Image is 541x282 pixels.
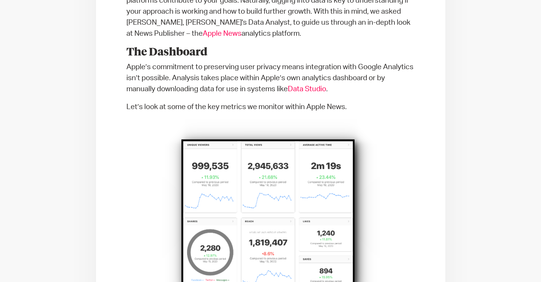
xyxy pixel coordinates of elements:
p: Let’s look at some of the key metrics we monitor within Apple News. [126,101,415,112]
strong: The Dashboard [126,47,207,58]
p: Apple’s commitment to preserving user privacy means integration with Google Analytics isn’t possi... [126,62,415,95]
a: Data Studio [288,86,326,93]
a: Apple News [203,30,241,37]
